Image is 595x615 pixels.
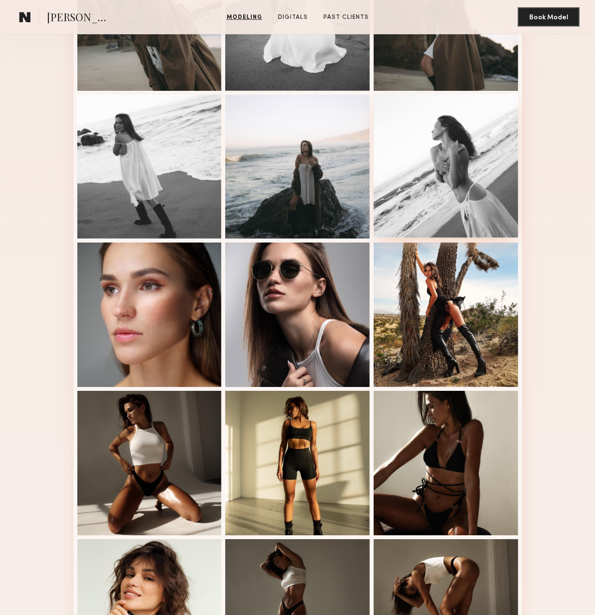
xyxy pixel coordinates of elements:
span: [PERSON_NAME] [47,10,114,27]
a: Modeling [223,13,266,22]
a: Book Model [518,13,580,21]
button: Book Model [518,7,580,27]
a: Digitals [274,13,312,22]
a: Past Clients [319,13,373,22]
